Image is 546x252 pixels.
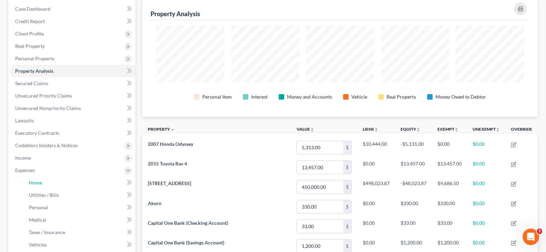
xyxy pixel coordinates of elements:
[29,180,42,185] span: Home
[15,142,78,148] span: Codebtors Insiders & Notices
[23,177,135,189] a: Home
[29,192,59,198] span: Utilities / Bills
[15,31,44,37] span: Client Profile
[23,239,135,251] a: Vehicles
[148,127,175,132] a: Property expand_less
[432,216,467,236] td: $33.00
[148,161,187,167] span: 2015 Toyota Rav 4
[148,240,224,245] span: Capital One Bank (Savings Account)
[15,130,59,136] span: Executory Contracts
[23,214,135,226] a: Medical
[10,3,135,15] a: Case Dashboard
[437,127,459,132] a: Exemptunfold_more
[357,197,395,216] td: $0.00
[297,200,343,213] input: 0.00
[343,220,351,233] div: $
[15,56,54,61] span: Personal Property
[297,161,343,174] input: 0.00
[343,141,351,154] div: $
[357,158,395,177] td: $0.00
[29,229,65,235] span: Taxes / Insurance
[148,200,162,206] span: Akorn
[357,138,395,157] td: $10,444.00
[23,226,135,239] a: Taxes / Insurance
[23,189,135,201] a: Utilities / Bills
[202,93,232,100] div: Personal Item
[15,105,81,111] span: Unsecured Nonpriority Claims
[395,138,432,157] td: -$5,131.00
[395,158,432,177] td: $13,457.00
[374,128,378,132] i: unfold_more
[467,177,505,197] td: $0.00
[148,220,228,226] span: Capital One Bank (Checking Account)
[15,167,35,173] span: Expenses
[351,93,367,100] div: Vehicle
[343,161,351,174] div: $
[435,93,486,100] div: Money Owed to Debtor
[29,242,47,248] span: Vehicles
[15,68,53,74] span: Property Analysis
[151,10,200,18] div: Property Analysis
[537,229,542,234] span: 3
[29,204,48,210] span: Personal
[395,216,432,236] td: $33.00
[401,127,420,132] a: Equityunfold_more
[23,201,135,214] a: Personal
[432,158,467,177] td: $13,457.00
[496,128,500,132] i: unfold_more
[343,200,351,213] div: $
[15,43,45,49] span: Real Property
[297,180,343,193] input: 0.00
[10,90,135,102] a: Unsecured Priority Claims
[10,114,135,127] a: Lawsuits
[15,18,45,24] span: Credit Report
[467,197,505,216] td: $0.00
[10,102,135,114] a: Unsecured Nonpriority Claims
[15,93,72,99] span: Unsecured Priority Claims
[15,80,48,86] span: Secured Claims
[29,217,46,223] span: Medical
[387,93,416,100] div: Real Property
[416,128,420,132] i: unfold_more
[10,65,135,77] a: Property Analysis
[15,6,50,12] span: Case Dashboard
[15,118,34,123] span: Lawsuits
[467,138,505,157] td: $0.00
[505,122,538,138] th: Override
[171,128,175,132] i: expand_less
[148,180,191,186] span: [STREET_ADDRESS]
[467,216,505,236] td: $0.00
[363,127,378,132] a: Liensunfold_more
[310,128,314,132] i: unfold_more
[287,93,332,100] div: Money and Accounts
[10,15,135,28] a: Credit Report
[467,158,505,177] td: $0.00
[357,177,395,197] td: $498,023.87
[395,177,432,197] td: -$48,023.87
[357,216,395,236] td: $0.00
[432,197,467,216] td: $330.00
[10,127,135,139] a: Executory Contracts
[523,229,539,245] iframe: Intercom live chat
[395,197,432,216] td: $330.00
[10,77,135,90] a: Secured Claims
[432,177,467,197] td: $9,686.50
[148,141,193,147] span: 2007 Honda Odyssey
[297,127,314,132] a: Valueunfold_more
[297,220,343,233] input: 0.00
[297,141,343,154] input: 0.00
[454,128,459,132] i: unfold_more
[251,93,268,100] div: Interest
[15,155,31,161] span: Income
[432,138,467,157] td: $0.00
[473,127,500,132] a: Unexemptunfold_more
[343,180,351,193] div: $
